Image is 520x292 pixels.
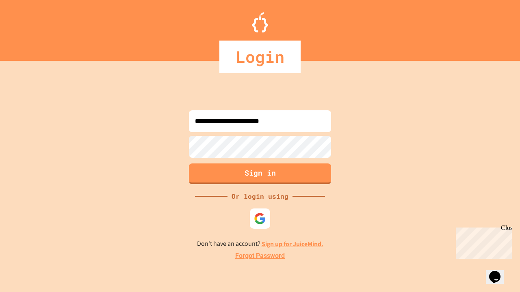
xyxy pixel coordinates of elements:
div: Login [219,41,301,73]
img: google-icon.svg [254,213,266,225]
div: Chat with us now!Close [3,3,56,52]
p: Don't have an account? [197,239,323,249]
button: Sign in [189,163,331,184]
iframe: chat widget [486,260,512,284]
img: Logo.svg [252,12,268,32]
a: Sign up for JuiceMind. [262,240,323,248]
a: Forgot Password [235,251,285,261]
div: Or login using [227,191,292,201]
iframe: chat widget [453,224,512,259]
